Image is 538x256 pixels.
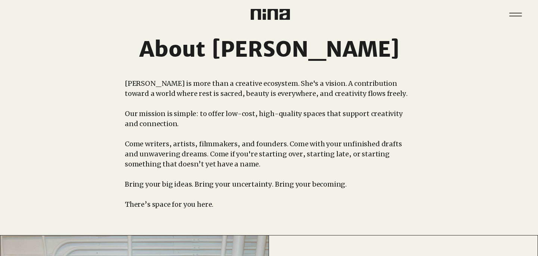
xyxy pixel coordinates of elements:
[504,3,527,26] nav: Site
[125,79,407,98] span: [PERSON_NAME] is more than a creative ecosystem. She's a vision. A contribution toward a world wh...
[125,180,347,188] span: Bring your big ideas. Bring your uncertainty. Bring your becoming.
[251,9,290,20] img: Nina Logo CMYK_Charcoal.png
[139,36,399,62] span: About [PERSON_NAME]
[125,109,403,128] span: Our mission is simple: to offer low-cost, high-quality spaces that support creativity and connect...
[504,3,527,26] button: Menu
[125,140,402,168] span: Come writers, artists, filmmakers, and founders. Come with your unfinished drafts and unwavering ...
[125,200,213,209] span: There’s space for you here.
